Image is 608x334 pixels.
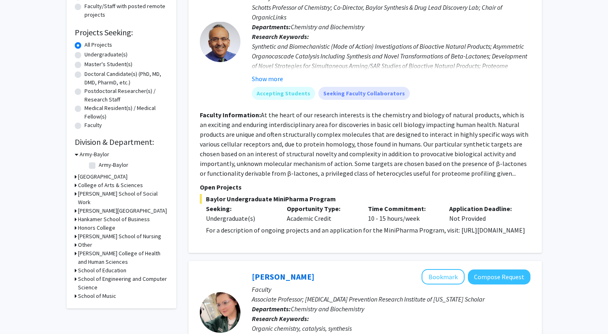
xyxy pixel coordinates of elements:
[75,28,168,37] h2: Projects Seeking:
[281,204,362,223] div: Academic Credit
[252,32,309,41] b: Research Keywords:
[78,172,128,181] h3: [GEOGRAPHIC_DATA]
[84,2,168,19] label: Faculty/Staff with posted remote projects
[200,194,530,204] span: Baylor Undergraduate MiniPharma Program
[252,2,530,22] p: Schotts Professor of Chemistry; Co-Director, Baylor Synthesis & Drug Lead Discovery Lab; Chair of...
[252,284,530,294] p: Faculty
[443,204,524,223] div: Not Provided
[84,60,132,69] label: Master's Student(s)
[287,204,356,213] p: Opportunity Type:
[291,23,364,31] span: Chemistry and Biochemistry
[78,224,115,232] h3: Honors College
[252,305,291,313] b: Departments:
[78,292,116,300] h3: School of Music
[252,294,530,304] p: Associate Professor; [MEDICAL_DATA] Prevention Research Institute of [US_STATE] Scholar
[78,249,168,266] h3: [PERSON_NAME] College of Health and Human Sciences
[84,50,128,59] label: Undergraduate(s)
[368,204,437,213] p: Time Commitment:
[78,215,150,224] h3: Hankamer School of Business
[252,315,309,323] b: Research Keywords:
[200,111,261,119] b: Faculty Information:
[468,269,530,284] button: Compose Request to Liela Romero
[422,269,465,284] button: Add Liela Romero to Bookmarks
[318,87,410,100] mat-chip: Seeking Faculty Collaborators
[78,190,168,207] h3: [PERSON_NAME] School of Social Work
[252,41,530,80] div: Synthetic and Biomechanistic (Mode of Action) Investigations of Bioactive Natural Products; Asymm...
[6,297,35,328] iframe: Chat
[84,70,168,87] label: Doctoral Candidate(s) (PhD, MD, DMD, PharmD, etc.)
[84,121,102,129] label: Faculty
[75,137,168,147] h2: Division & Department:
[78,207,167,215] h3: [PERSON_NAME][GEOGRAPHIC_DATA]
[99,161,128,169] label: Army-Baylor
[291,305,364,313] span: Chemistry and Biochemistry
[362,204,443,223] div: 10 - 15 hours/week
[200,111,528,177] fg-read-more: At the heart of our research interests is the chemistry and biology of natural products, which is...
[206,225,530,235] p: For a description of ongoing projects and an application for the MiniPharma Program, visit: [URL]...
[200,182,530,192] p: Open Projects
[84,41,112,49] label: All Projects
[78,232,161,241] h3: [PERSON_NAME] School of Nursing
[78,241,92,249] h3: Other
[252,323,530,333] div: Organic chemistry, catalysis, synthesis
[84,87,168,104] label: Postdoctoral Researcher(s) / Research Staff
[78,266,126,275] h3: School of Education
[449,204,518,213] p: Application Deadline:
[206,213,275,223] div: Undergraduate(s)
[252,23,291,31] b: Departments:
[252,272,314,282] a: [PERSON_NAME]
[252,74,283,84] button: Show more
[252,87,315,100] mat-chip: Accepting Students
[78,181,143,190] h3: College of Arts & Sciences
[84,104,168,121] label: Medical Resident(s) / Medical Fellow(s)
[80,150,109,159] h3: Army-Baylor
[78,275,168,292] h3: School of Engineering and Computer Science
[206,204,275,213] p: Seeking:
